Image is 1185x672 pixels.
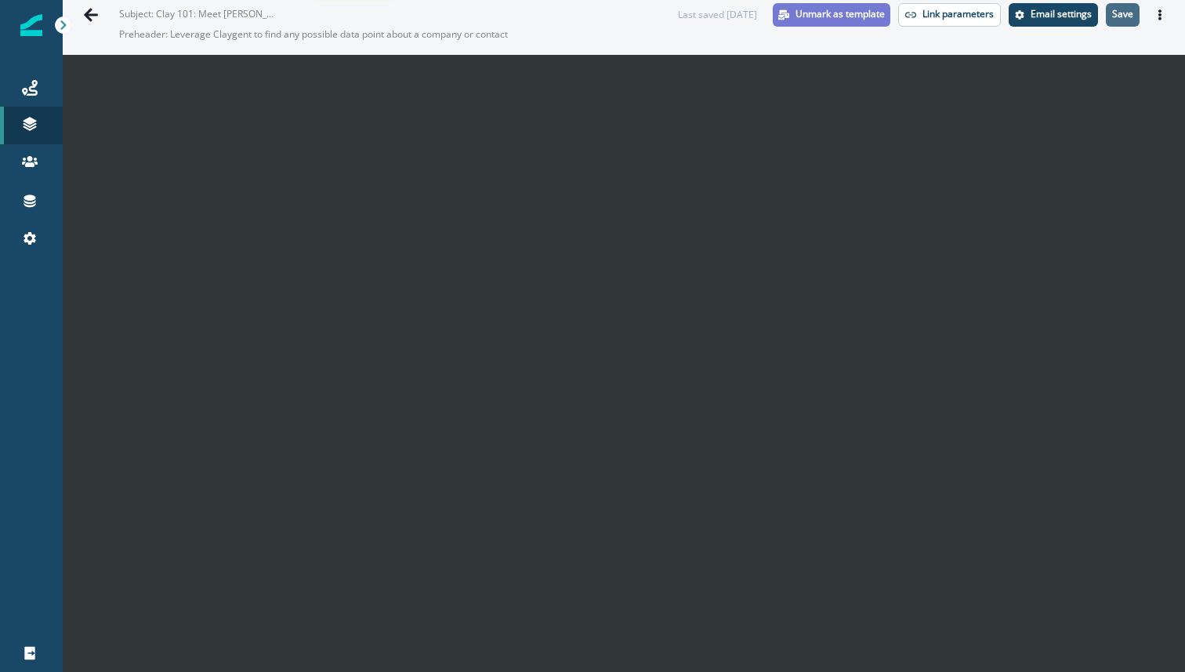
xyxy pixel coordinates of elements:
[1031,9,1092,20] p: Email settings
[119,1,276,21] p: Subject: Clay 101: Meet [PERSON_NAME], your personal AI researcher
[1147,3,1172,27] button: Actions
[20,14,42,36] img: Inflection
[795,9,885,20] p: Unmark as template
[678,8,757,22] div: Last saved [DATE]
[119,21,511,48] p: Preheader: Leverage Claygent to find any possible data point about a company or contact
[898,3,1001,27] button: Link parameters
[773,3,890,27] button: Unmark as template
[1009,3,1098,27] button: Settings
[1106,3,1140,27] button: Save
[1112,9,1133,20] p: Save
[922,9,994,20] p: Link parameters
